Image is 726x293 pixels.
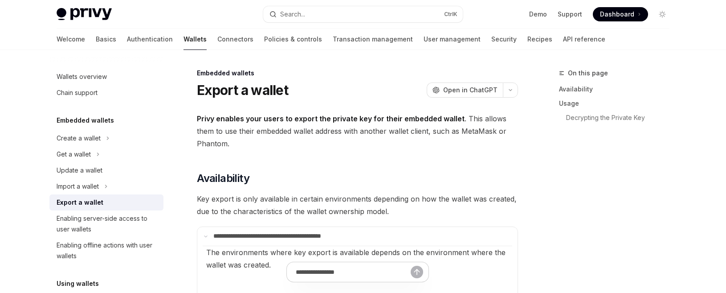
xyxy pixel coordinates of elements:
span: . This allows them to use their embedded wallet address with another wallet client, such as MetaM... [197,112,518,150]
div: Create a wallet [57,133,101,144]
a: Basics [96,29,116,50]
div: Update a wallet [57,165,102,176]
div: Import a wallet [57,181,99,192]
h5: Using wallets [57,278,99,289]
a: Recipes [527,29,552,50]
div: Chain support [57,87,98,98]
a: Availability [559,82,677,96]
a: Enabling server-side access to user wallets [49,210,163,237]
a: Usage [559,96,677,111]
a: Decrypting the Private Key [559,111,677,125]
div: Search... [280,9,305,20]
span: Key export is only available in certain environments depending on how the wallet was created, due... [197,193,518,218]
a: Support [558,10,582,19]
a: Security [491,29,517,50]
div: Get a wallet [57,149,91,160]
a: Wallets overview [49,69,163,85]
div: Enabling server-side access to user wallets [57,213,158,235]
button: Send message [411,266,423,278]
a: Chain support [49,85,163,101]
div: Embedded wallets [197,69,518,78]
a: Welcome [57,29,85,50]
button: Toggle Create a wallet section [49,130,163,146]
span: On this page [568,68,608,78]
span: Ctrl K [444,11,457,18]
img: light logo [57,8,112,21]
div: Wallets overview [57,71,107,82]
div: Enabling offline actions with user wallets [57,240,158,261]
a: Demo [529,10,547,19]
a: User management [424,29,481,50]
a: Authentication [127,29,173,50]
button: Toggle Import a wallet section [49,178,163,194]
button: Toggle dark mode [655,7,669,21]
span: Availability [197,171,249,186]
button: Toggle Get a wallet section [49,146,163,162]
span: The environments where key export is available depends on the environment where the wallet was cr... [206,248,506,269]
a: Wallets [184,29,207,50]
div: Export a wallet [57,197,103,208]
button: Open in ChatGPT [427,83,503,98]
span: Open in ChatGPT [443,86,498,95]
h1: Export a wallet [197,82,288,98]
a: Dashboard [593,7,648,21]
a: Enabling offline actions with user wallets [49,237,163,264]
strong: Privy enables your users to export the private key for their embedded wallet [197,114,465,123]
a: API reference [563,29,605,50]
input: Ask a question... [296,262,411,282]
a: Update a wallet [49,162,163,178]
span: Dashboard [600,10,634,19]
h5: Embedded wallets [57,115,114,126]
a: Transaction management [333,29,413,50]
button: Open search [263,6,463,22]
a: Export a wallet [49,194,163,210]
a: Connectors [217,29,253,50]
a: Policies & controls [264,29,322,50]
